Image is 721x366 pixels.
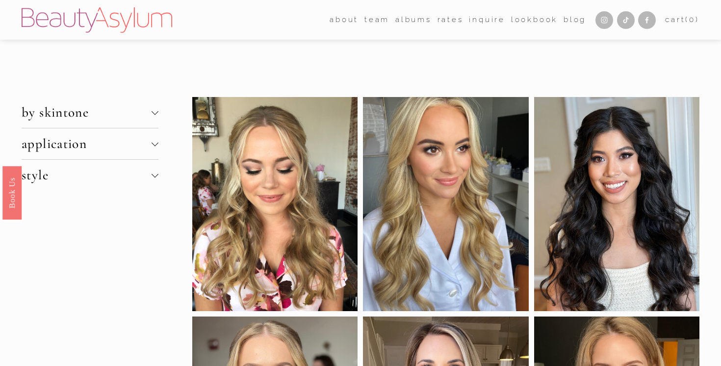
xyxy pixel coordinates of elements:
[638,11,656,29] a: Facebook
[2,166,22,219] a: Book Us
[330,13,359,26] span: about
[469,12,505,27] a: Inquire
[330,12,359,27] a: folder dropdown
[364,13,389,26] span: team
[22,97,158,128] button: by skintone
[511,12,558,27] a: Lookbook
[22,104,152,121] span: by skintone
[665,13,699,26] a: 0 items in cart
[22,128,158,159] button: application
[438,12,463,27] a: Rates
[22,167,152,183] span: style
[22,136,152,152] span: application
[395,12,432,27] a: albums
[689,15,695,24] span: 0
[22,160,158,191] button: style
[595,11,613,29] a: Instagram
[685,15,699,24] span: ( )
[617,11,635,29] a: TikTok
[22,7,172,33] img: Beauty Asylum | Bridal Hair &amp; Makeup Charlotte &amp; Atlanta
[364,12,389,27] a: folder dropdown
[564,12,586,27] a: Blog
